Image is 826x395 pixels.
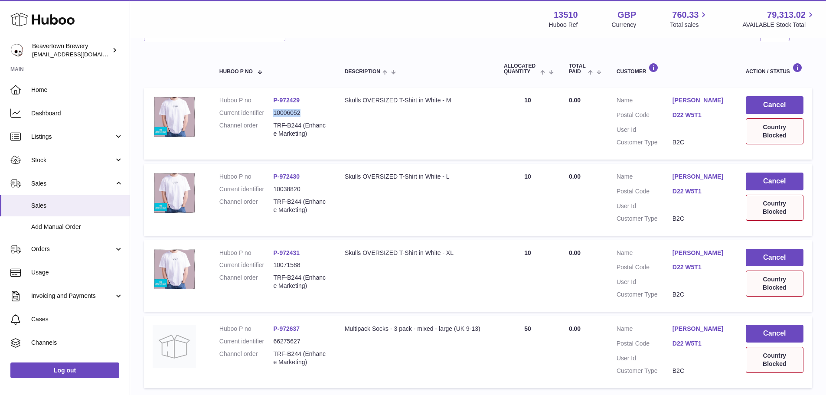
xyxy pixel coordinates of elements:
img: Beavertown-Summer-Merch-White-Tshirt.png [153,173,196,214]
span: Cases [31,315,123,323]
dd: TRF-B244 (Enhance Marketing) [273,350,327,366]
dt: Current identifier [219,337,274,346]
a: D22 W5T1 [673,340,728,348]
dt: Huboo P no [219,173,274,181]
span: Add Manual Order [31,223,123,231]
a: D22 W5T1 [673,187,728,196]
dt: Customer Type [617,138,673,147]
a: D22 W5T1 [673,263,728,271]
span: [EMAIL_ADDRESS][DOMAIN_NAME] [32,51,127,58]
span: Dashboard [31,109,123,118]
dt: Channel order [219,198,274,214]
span: Sales [31,180,114,188]
dt: Channel order [219,274,274,290]
span: Stock [31,156,114,164]
div: Country Blocked [746,118,803,144]
a: [PERSON_NAME] [673,249,728,257]
a: [PERSON_NAME] [673,325,728,333]
dd: B2C [673,291,728,299]
span: Home [31,86,123,94]
dt: Postal Code [617,187,673,198]
dt: Current identifier [219,261,274,269]
dd: TRF-B244 (Enhance Marketing) [273,274,327,290]
a: 760.33 Total sales [670,9,708,29]
div: Country Blocked [746,271,803,297]
div: Skulls OVERSIZED T-Shirt in White - XL [345,249,486,257]
dt: User Id [617,126,673,134]
dt: Customer Type [617,215,673,223]
button: Cancel [746,325,803,343]
a: P-972430 [273,173,300,180]
div: Beavertown Brewery [32,42,110,59]
a: P-972431 [273,249,300,256]
td: 10 [495,88,560,160]
img: Beavertown-Summer-Merch-White-Tshirt.png [153,249,196,290]
strong: GBP [617,9,636,21]
dt: Channel order [219,121,274,138]
img: Beavertown-Summer-Merch-White-Tshirt.png [153,96,196,137]
span: Invoicing and Payments [31,292,114,300]
a: D22 W5T1 [673,111,728,119]
a: 79,313.02 AVAILABLE Stock Total [742,9,816,29]
dd: 66275627 [273,337,327,346]
dt: Postal Code [617,111,673,121]
span: Description [345,69,380,75]
div: Multipack Socks - 3 pack - mixed - large (UK 9-13) [345,325,486,333]
div: Action / Status [746,63,803,75]
dd: B2C [673,138,728,147]
td: 10 [495,240,560,312]
span: Sales [31,202,123,210]
dt: Postal Code [617,263,673,274]
span: 760.33 [672,9,699,21]
span: AVAILABLE Stock Total [742,21,816,29]
a: P-972429 [273,97,300,104]
a: P-972637 [273,325,300,332]
dd: 10038820 [273,185,327,193]
strong: 13510 [554,9,578,21]
img: no-photo.jpg [153,325,196,368]
span: Huboo P no [219,69,253,75]
dt: Current identifier [219,185,274,193]
dd: 10006052 [273,109,327,117]
span: ALLOCATED Quantity [504,63,538,75]
dt: Huboo P no [219,325,274,333]
span: 79,313.02 [767,9,806,21]
span: Channels [31,339,123,347]
span: Total paid [569,63,586,75]
div: Huboo Ref [549,21,578,29]
span: 0.00 [569,325,581,332]
dd: B2C [673,367,728,375]
dt: User Id [617,202,673,210]
a: [PERSON_NAME] [673,96,728,104]
dt: Name [617,325,673,335]
dt: Name [617,96,673,107]
span: 0.00 [569,249,581,256]
td: 50 [495,316,560,388]
dd: B2C [673,215,728,223]
span: 0.00 [569,173,581,180]
button: Cancel [746,96,803,114]
div: Customer [617,63,728,75]
dt: Customer Type [617,367,673,375]
div: Country Blocked [746,195,803,221]
span: 0.00 [569,97,581,104]
div: Skulls OVERSIZED T-Shirt in White - L [345,173,486,181]
button: Cancel [746,173,803,190]
span: Orders [31,245,114,253]
dt: Huboo P no [219,249,274,257]
dt: Current identifier [219,109,274,117]
dt: User Id [617,278,673,286]
td: 10 [495,164,560,236]
a: Log out [10,362,119,378]
div: Currency [612,21,637,29]
div: Country Blocked [746,347,803,373]
dt: Postal Code [617,340,673,350]
dt: Huboo P no [219,96,274,104]
dt: Name [617,173,673,183]
dt: Customer Type [617,291,673,299]
div: Skulls OVERSIZED T-Shirt in White - M [345,96,486,104]
button: Cancel [746,249,803,267]
img: internalAdmin-13510@internal.huboo.com [10,44,23,57]
dt: Name [617,249,673,259]
span: Usage [31,268,123,277]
